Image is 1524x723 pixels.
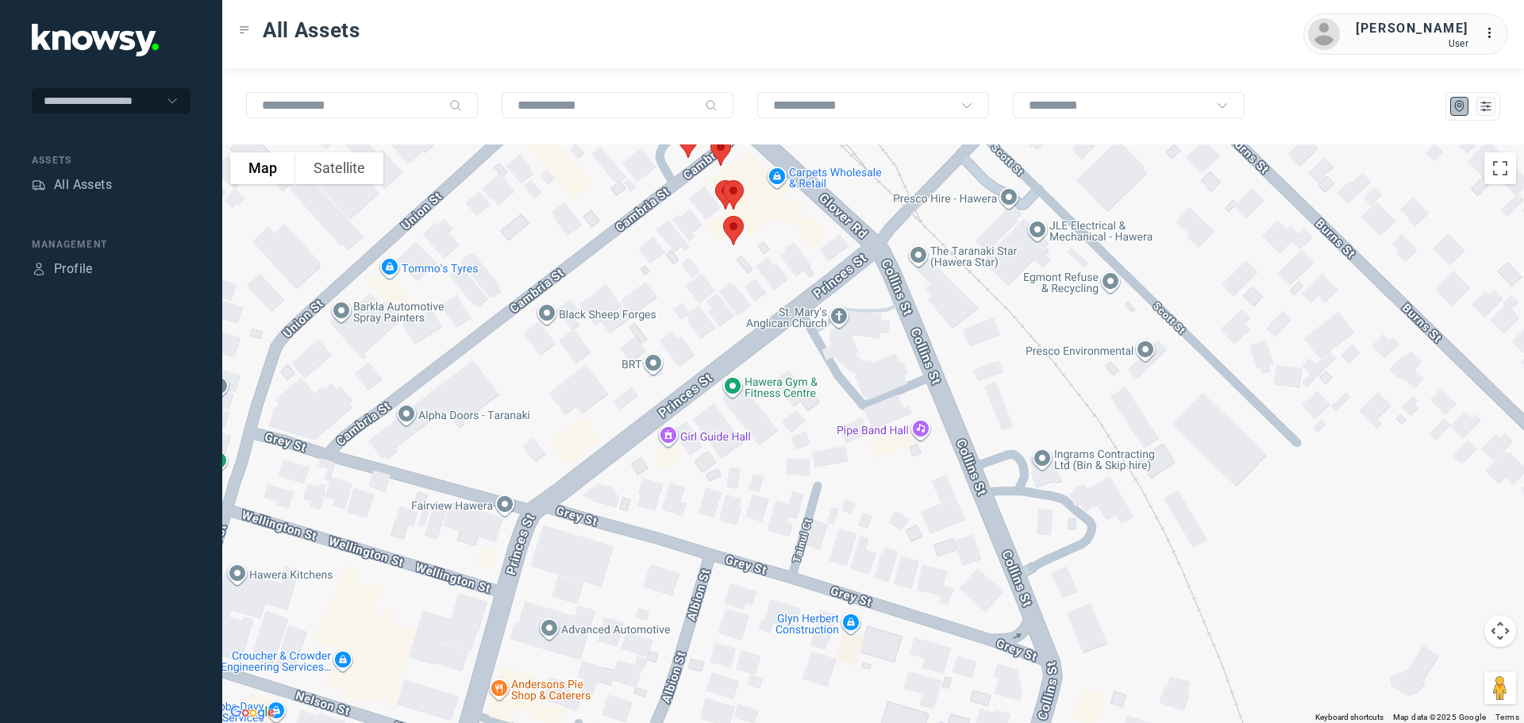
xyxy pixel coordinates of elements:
button: Toggle fullscreen view [1484,152,1516,184]
div: Toggle Menu [239,25,250,36]
div: : [1484,24,1503,43]
span: Map data ©2025 Google [1393,713,1486,721]
div: Profile [54,260,93,279]
div: Search [449,99,462,112]
img: Application Logo [32,24,159,56]
a: Terms (opens in new tab) [1495,713,1519,721]
div: Management [32,237,190,252]
div: User [1356,38,1468,49]
button: Show satellite imagery [295,152,383,184]
div: Assets [32,178,46,192]
button: Show street map [230,152,295,184]
img: Google [226,702,279,723]
div: All Assets [54,175,112,194]
a: Open this area in Google Maps (opens a new window) [226,702,279,723]
div: [PERSON_NAME] [1356,19,1468,38]
button: Keyboard shortcuts [1315,712,1384,723]
div: : [1484,24,1503,45]
img: avatar.png [1308,18,1340,50]
div: Profile [32,262,46,276]
div: List [1479,99,1493,113]
button: Drag Pegman onto the map to open Street View [1484,672,1516,704]
span: All Assets [263,16,360,44]
div: Assets [32,153,190,167]
div: Search [705,99,718,112]
div: Map [1453,99,1467,113]
tspan: ... [1485,27,1501,39]
button: Map camera controls [1484,615,1516,647]
a: AssetsAll Assets [32,175,112,194]
a: ProfileProfile [32,260,93,279]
